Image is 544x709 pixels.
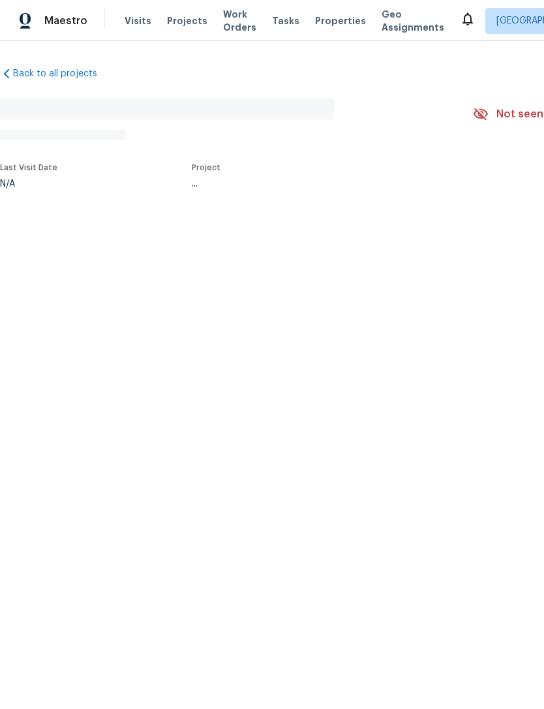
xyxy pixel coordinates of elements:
[223,8,256,34] span: Work Orders
[272,16,299,25] span: Tasks
[315,14,366,27] span: Properties
[192,164,220,172] span: Project
[125,14,151,27] span: Visits
[382,8,444,34] span: Geo Assignments
[167,14,207,27] span: Projects
[192,179,442,189] div: ...
[44,14,87,27] span: Maestro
